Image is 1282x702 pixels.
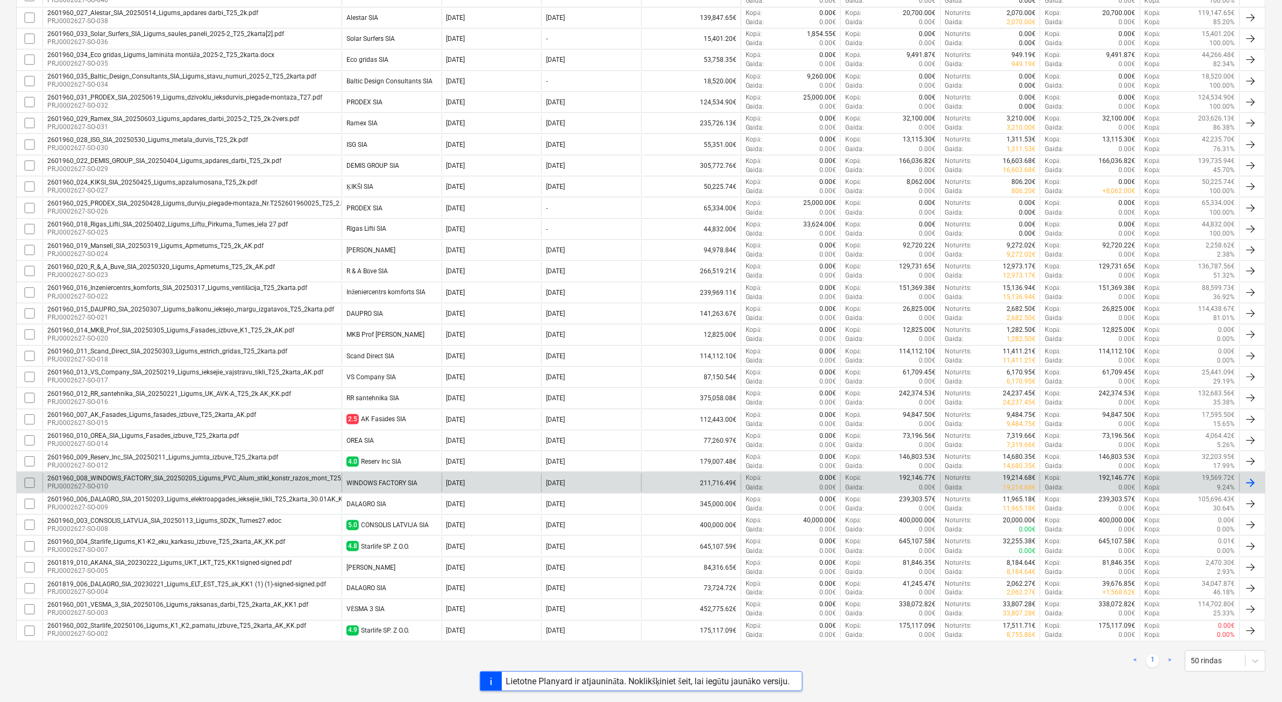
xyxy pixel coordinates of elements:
p: Kopā : [746,93,762,102]
div: Baltic Design Consultants SIA [346,77,433,85]
p: Kopā : [746,157,762,166]
p: Gaida : [845,208,864,217]
p: PRJ0002627-SO-030 [47,144,248,153]
p: 18,520.00€ [1202,72,1235,81]
p: PRJ0002627-SO-032 [47,101,322,110]
p: Kopā : [1145,102,1161,111]
div: - [546,77,548,85]
div: [DATE] [447,14,465,22]
div: 2601960_029_Ramex_SIA_20250603_Ligums_apdares_darbi_2025-2_T25_2k-2vers.pdf [47,115,299,123]
div: [DATE] [546,183,565,190]
div: [DATE] [447,119,465,127]
p: Kopā : [1145,30,1161,39]
p: 0.00€ [919,198,936,208]
p: 0.00€ [1119,198,1136,208]
p: 3,210.00€ [1007,123,1036,132]
div: Eco grīdas SIA [346,56,388,64]
p: 0.00€ [1119,123,1136,132]
div: 2601960_027_Alestar_SIA_20250514_Ligums_apdares darbi_T25_2k.pdf [47,9,258,17]
div: 211,716.49€ [641,473,741,492]
p: 0.00€ [919,145,936,154]
p: Gaida : [746,81,764,90]
p: Kopā : [1145,135,1161,144]
p: Kopā : [1045,72,1061,81]
p: 0.00€ [1119,208,1136,217]
p: Gaida : [945,208,964,217]
p: Kopā : [1045,157,1061,166]
div: 375,058.08€ [641,389,741,407]
p: 0.00€ [1019,30,1036,39]
p: 13,115.30€ [1103,135,1136,144]
div: 179,007.48€ [641,452,741,471]
p: 0.00€ [819,123,836,132]
p: 0.00€ [819,39,836,48]
p: 44,266.48€ [1202,51,1235,60]
p: Kopā : [746,178,762,187]
p: Kopā : [1045,114,1061,123]
p: 20,700.00€ [903,9,936,18]
p: Kopā : [845,93,861,102]
iframe: Chat Widget [1228,650,1282,702]
p: 0.00€ [1119,39,1136,48]
p: 0.00€ [919,60,936,69]
p: Gaida : [746,145,764,154]
p: Gaida : [746,18,764,27]
p: Noturēts : [945,9,972,18]
p: 32,100.00€ [1103,114,1136,123]
p: PRJ0002627-SO-035 [47,59,274,68]
div: 112,443.00€ [641,410,741,429]
p: Kopā : [1145,18,1161,27]
p: Gaida : [746,102,764,111]
p: 0.00€ [1119,72,1136,81]
p: 0.00€ [1019,81,1036,90]
div: [DATE] [546,162,565,169]
p: Noturēts : [945,198,972,208]
p: Gaida : [945,18,964,27]
p: 3,210.00€ [1007,114,1036,123]
div: ISG SIA [346,141,367,148]
div: [DATE] [546,98,565,106]
p: Gaida : [1045,166,1064,175]
p: Gaida : [746,39,764,48]
p: 0.00€ [819,51,836,60]
p: 9,491.87€ [907,51,936,60]
p: 0.00€ [819,81,836,90]
p: 0.00€ [919,18,936,27]
div: 124,534.90€ [641,93,741,111]
p: Kopā : [845,135,861,144]
p: 119,147.65€ [1199,9,1235,18]
p: Kopā : [746,135,762,144]
p: Gaida : [945,123,964,132]
div: 175,117.09€ [641,622,741,640]
p: Noturēts : [945,114,972,123]
p: 1,311.53€ [1007,135,1036,144]
div: PRODEX SIA [346,204,383,212]
div: [DATE] [447,98,465,106]
p: Kopā : [1145,9,1161,18]
p: Gaida : [845,123,864,132]
p: Gaida : [845,81,864,90]
p: 100.00% [1210,187,1235,196]
p: Noturēts : [945,157,972,166]
p: Gaida : [845,39,864,48]
p: Gaida : [945,39,964,48]
div: 266,519.21€ [641,262,741,280]
p: Kopā : [746,198,762,208]
p: 0.00€ [1019,102,1036,111]
p: Kopā : [1145,72,1161,81]
p: Gaida : [1045,145,1064,154]
p: 15,401.20€ [1202,30,1235,39]
p: 25,000.00€ [803,198,836,208]
p: Gaida : [1045,81,1064,90]
div: [DATE] [447,204,465,212]
p: PRJ0002627-SO-036 [47,38,284,47]
p: PRJ0002627-SO-031 [47,123,299,132]
p: 0.00€ [1119,30,1136,39]
p: Kopā : [845,30,861,39]
p: Gaida : [1045,208,1064,217]
p: 1,854.55€ [807,30,836,39]
p: Kopā : [1145,187,1161,196]
div: 400,000.00€ [641,516,741,534]
div: 114,112.10€ [641,347,741,365]
p: Gaida : [945,60,964,69]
